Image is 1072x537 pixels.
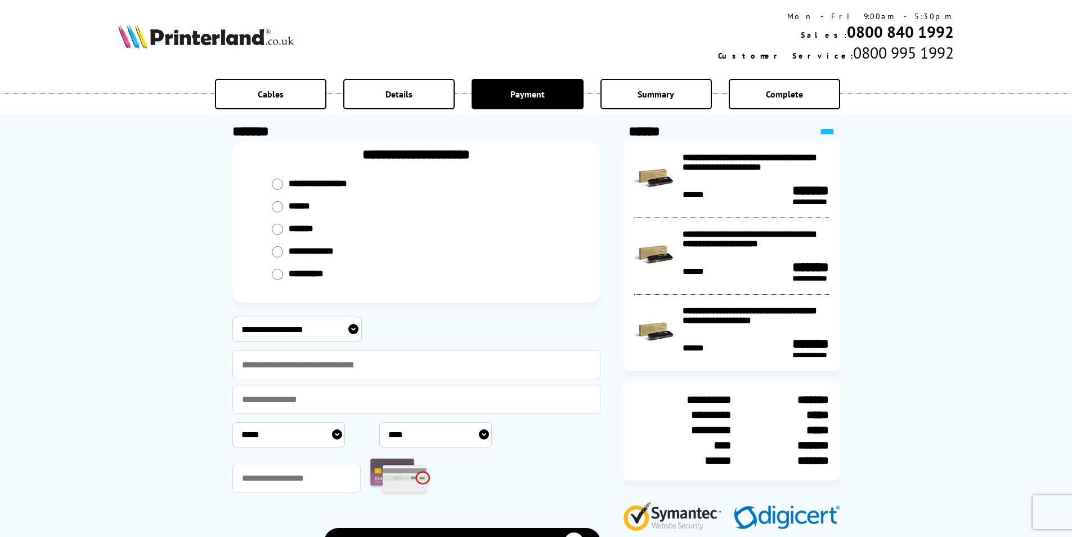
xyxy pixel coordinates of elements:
a: 0800 840 1992 [847,21,954,42]
span: Summary [638,88,674,100]
span: Sales: [801,30,847,40]
span: Customer Service: [718,51,853,61]
span: Payment [510,88,545,100]
img: Printerland Logo [118,24,294,48]
span: Details [385,88,412,100]
span: 0800 995 1992 [853,42,954,63]
div: Mon - Fri 9:00am - 5:30pm [718,11,954,21]
span: Cables [258,88,284,100]
span: Complete [766,88,803,100]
